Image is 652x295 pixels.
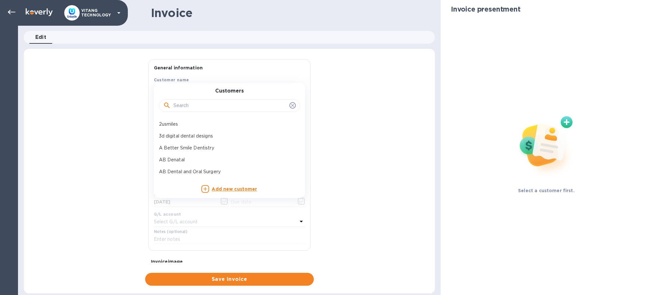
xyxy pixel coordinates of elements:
[150,275,309,283] span: Save invoice
[154,235,305,244] input: Enter notes
[159,168,295,175] p: AB Dental and Oral Surgery
[154,219,198,225] p: Select G/L account
[154,230,188,234] label: Notes (optional)
[159,133,295,139] p: 3d digital dental designs
[81,8,113,17] p: VITANG TECHNOLOGY
[215,88,244,94] h3: Customers
[154,197,215,207] input: Select date
[159,145,295,151] p: A Better Smile Dentistry
[145,273,314,286] button: Save invoice
[154,193,179,197] label: Invoice date
[212,186,257,192] b: Add new customer
[26,8,53,16] img: Logo
[154,212,181,217] b: G/L account
[154,65,203,70] b: General information
[231,197,291,207] input: Due date
[151,258,308,265] p: Invoice image
[173,101,287,111] input: Search
[151,6,192,20] h1: Invoice
[159,121,295,128] p: 2usmiles
[35,33,47,42] span: Edit
[159,156,295,163] p: AB Denatal
[518,187,575,194] p: Select a customer first.
[451,5,521,13] h2: Invoice presentment
[154,84,205,91] p: Select customer name
[154,77,189,82] b: Customer name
